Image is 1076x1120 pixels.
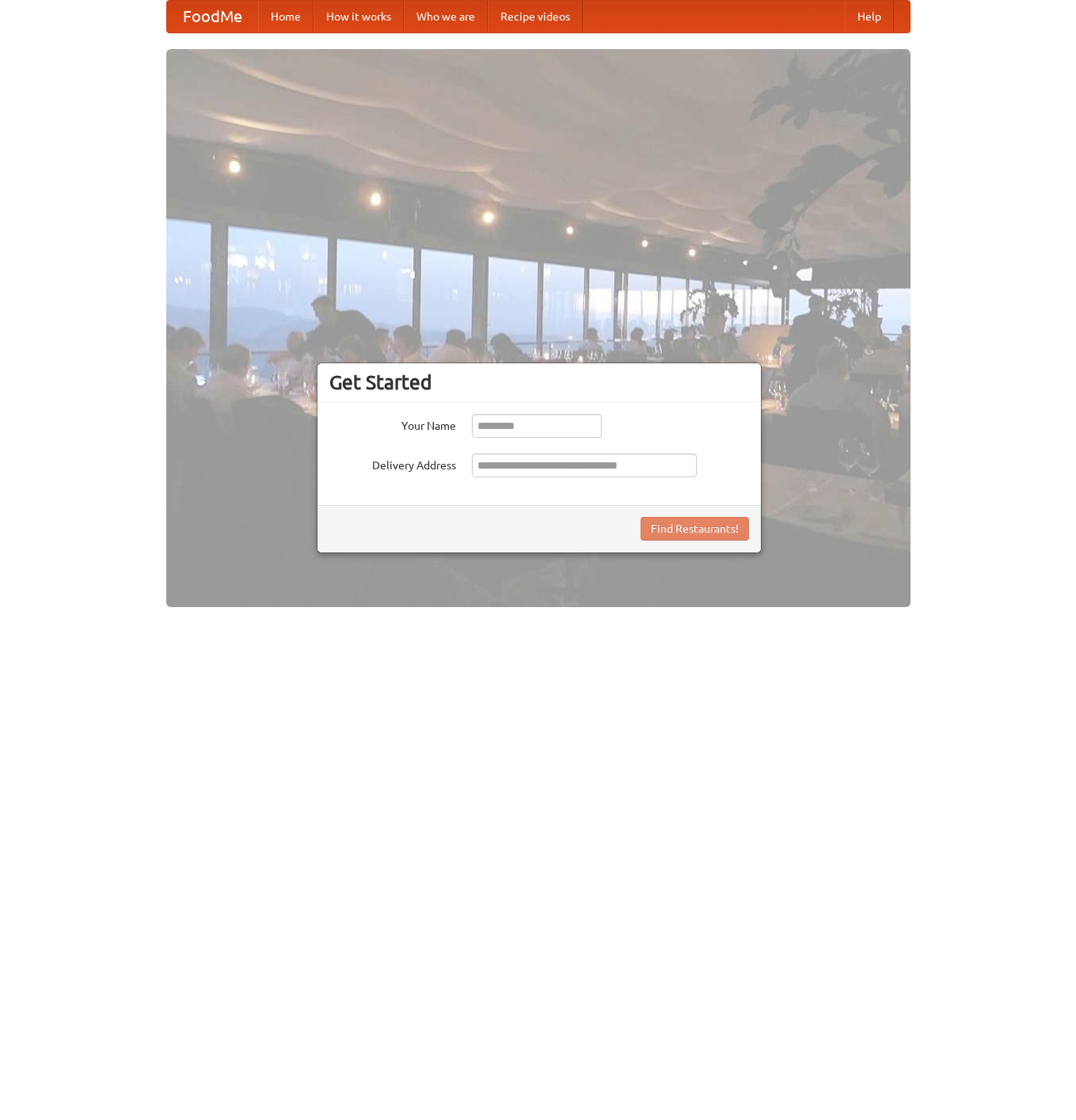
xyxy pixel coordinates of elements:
[258,1,314,32] a: Home
[329,414,456,434] label: Your Name
[641,517,749,541] button: Find Restaurants!
[845,1,894,32] a: Help
[488,1,583,32] a: Recipe videos
[314,1,404,32] a: How it works
[167,1,258,32] a: FoodMe
[329,370,749,394] h3: Get Started
[404,1,488,32] a: Who we are
[329,454,456,473] label: Delivery Address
